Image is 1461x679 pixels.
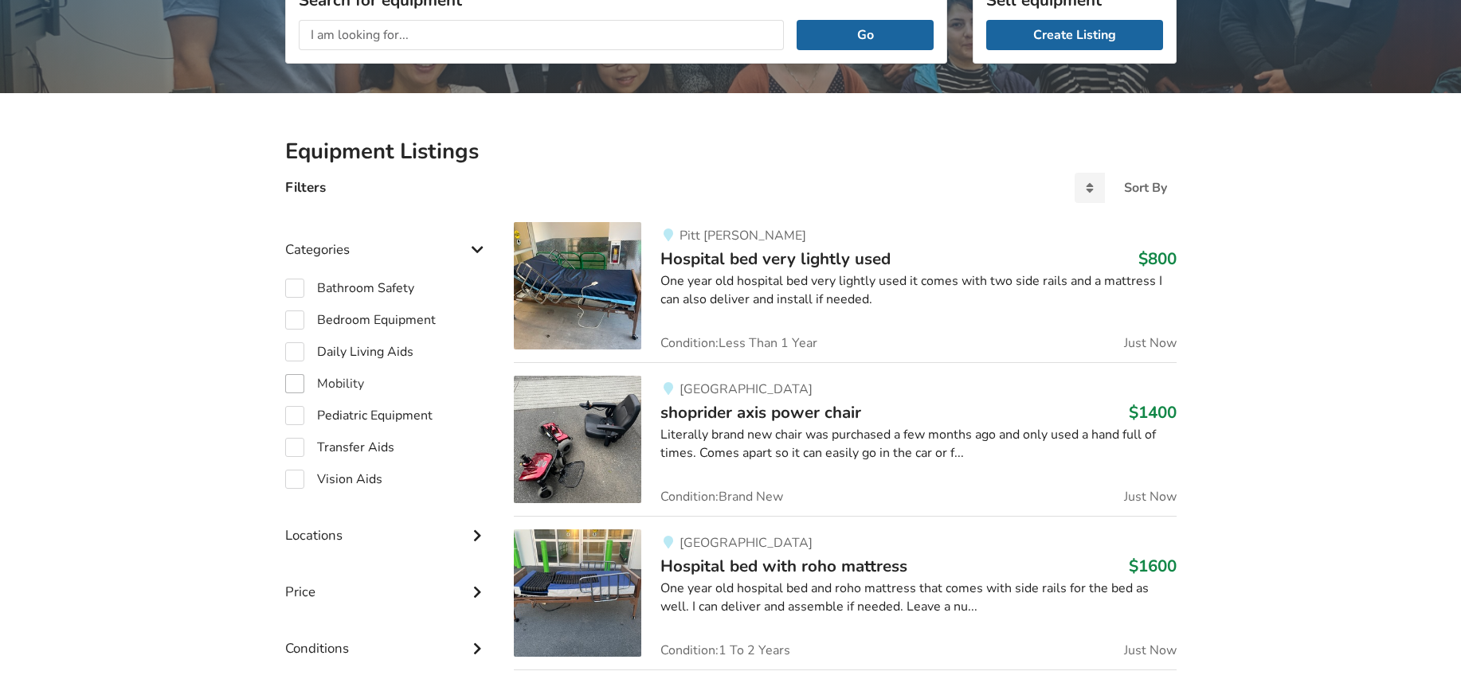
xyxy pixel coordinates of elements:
[1138,248,1177,269] h3: $800
[680,380,813,398] span: [GEOGRAPHIC_DATA]
[285,495,489,552] div: Locations
[514,516,1176,669] a: bedroom equipment-hospital bed with roho mattress [GEOGRAPHIC_DATA]Hospital bed with roho mattres...
[285,438,394,457] label: Transfer Aids
[1124,337,1177,349] span: Just Now
[660,426,1176,462] div: Literally brand new chair was purchased a few months ago and only used a hand full of times. Come...
[285,406,433,425] label: Pediatric Equipment
[797,20,933,50] button: Go
[660,401,861,423] span: shoprider axis power chair
[660,555,907,577] span: Hospital bed with roho mattress
[514,376,641,503] img: mobility-shoprider axis power chair
[660,248,891,270] span: Hospital bed very lightly used
[285,209,489,266] div: Categories
[299,20,785,50] input: I am looking for...
[660,579,1176,616] div: One year old hospital bed and roho mattress that comes with side rails for the bed as well. I can...
[285,178,326,197] h4: Filters
[680,227,806,244] span: Pitt [PERSON_NAME]
[514,222,1176,362] a: bedroom equipment-hospital bed very lightly usedPitt [PERSON_NAME]Hospital bed very lightly used$...
[1124,181,1167,194] div: Sort By
[514,362,1176,516] a: mobility-shoprider axis power chair [GEOGRAPHIC_DATA]shoprider axis power chair$1400Literally bra...
[285,608,489,665] div: Conditions
[1129,402,1177,423] h3: $1400
[285,310,436,330] label: Bedroom Equipment
[680,534,813,552] span: [GEOGRAPHIC_DATA]
[660,337,817,349] span: Condition: Less Than 1 Year
[285,374,364,393] label: Mobility
[285,552,489,608] div: Price
[660,490,783,503] span: Condition: Brand New
[660,272,1176,309] div: One year old hospital bed very lightly used it comes with two side rails and a mattress I can als...
[1124,490,1177,503] span: Just Now
[986,20,1163,50] a: Create Listing
[660,644,790,657] span: Condition: 1 To 2 Years
[285,279,414,298] label: Bathroom Safety
[285,342,413,361] label: Daily Living Aids
[285,470,382,489] label: Vision Aids
[285,138,1177,166] h2: Equipment Listings
[514,222,641,349] img: bedroom equipment-hospital bed very lightly used
[1129,556,1177,576] h3: $1600
[514,529,641,657] img: bedroom equipment-hospital bed with roho mattress
[1124,644,1177,657] span: Just Now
